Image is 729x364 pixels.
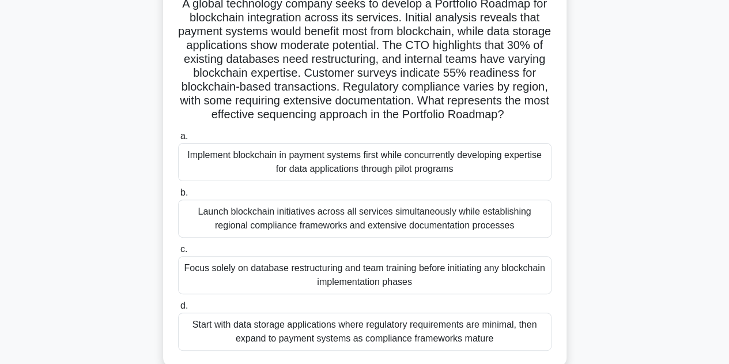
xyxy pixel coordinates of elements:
div: Implement blockchain in payment systems first while concurrently developing expertise for data ap... [178,143,552,181]
span: d. [180,301,188,310]
div: Focus solely on database restructuring and team training before initiating any blockchain impleme... [178,256,552,294]
span: b. [180,187,188,197]
span: c. [180,244,187,254]
span: a. [180,131,188,141]
div: Start with data storage applications where regulatory requirements are minimal, then expand to pa... [178,313,552,351]
div: Launch blockchain initiatives across all services simultaneously while establishing regional comp... [178,200,552,238]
